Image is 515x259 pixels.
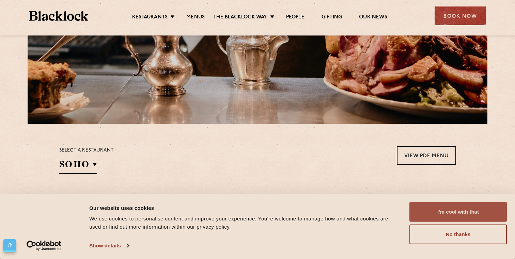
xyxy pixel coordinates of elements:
div: @ [3,239,16,252]
h2: SOHO [59,158,97,174]
a: View PDF Menu [397,146,456,165]
button: No thanks [409,225,507,244]
div: Our website uses cookies [89,204,394,212]
a: Restaurants [132,14,168,21]
img: BL_Textured_Logo-footer-cropped.svg [29,11,88,21]
a: Our News [359,14,387,21]
a: The Blacklock Way [213,14,267,21]
a: Menus [186,14,205,21]
a: Gifting [322,14,342,21]
a: Usercentrics Cookiebot - opens in a new window [14,241,74,251]
div: We use cookies to personalise content and improve your experience. You're welcome to manage how a... [89,215,394,231]
button: I'm cool with that [409,202,507,222]
a: Show details [89,241,129,251]
a: People [286,14,305,21]
div: Book Now [435,6,486,25]
p: Select a restaurant [59,146,114,155]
